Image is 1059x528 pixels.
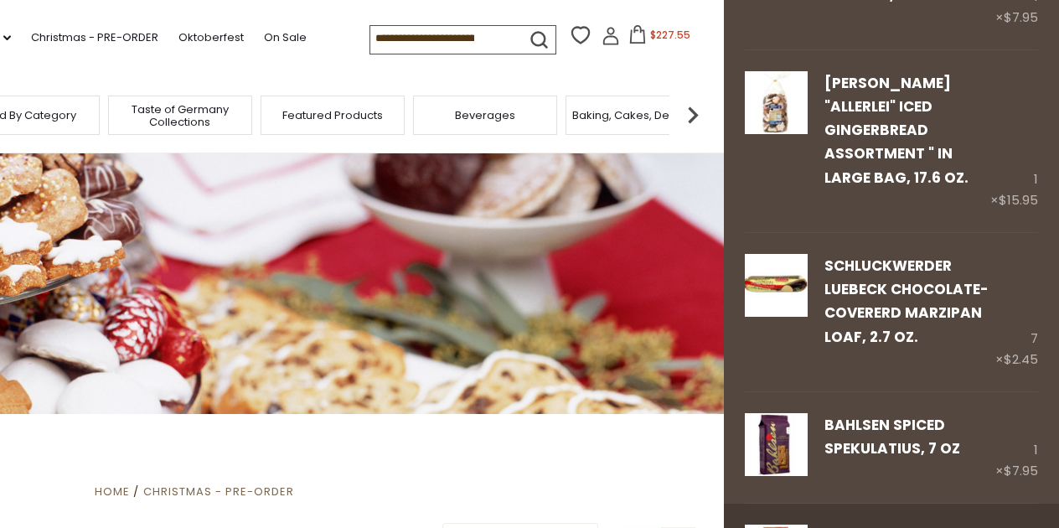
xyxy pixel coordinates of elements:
[31,28,158,47] a: Christmas - PRE-ORDER
[178,28,244,47] a: Oktoberfest
[455,109,515,122] a: Beverages
[745,71,808,211] a: Schluender "Allerlei" Iced Gingerbread Assortment " in Large Bag, 17.6 oz.
[999,191,1038,209] span: $15.95
[824,256,989,347] a: Schluckwerder Luebeck Chocolate-Covererd Marzipan Loaf, 2.7 oz.
[676,98,710,132] img: next arrow
[95,484,130,500] a: Home
[623,25,695,50] button: $227.55
[650,28,690,42] span: $227.55
[990,71,1038,211] div: 1 ×
[1004,8,1038,26] span: $7.95
[572,109,702,122] a: Baking, Cakes, Desserts
[745,254,808,370] a: Schluckwerder Luebeck Chocolate-Covererd Marzipan Loaf, 2.7 oz.
[995,254,1038,370] div: 7 ×
[1004,462,1038,479] span: $7.95
[824,415,960,458] a: Bahlsen Spiced Spekulatius, 7 oz
[264,28,307,47] a: On Sale
[995,413,1038,482] div: 1 ×
[143,484,294,500] a: Christmas - PRE-ORDER
[113,103,247,128] a: Taste of Germany Collections
[745,413,808,476] img: Bahlsen Spiced Spekulatius, 7 oz
[745,413,808,482] a: Bahlsen Spiced Spekulatius, 7 oz
[824,73,969,188] a: [PERSON_NAME] "Allerlei" Iced Gingerbread Assortment " in Large Bag, 17.6 oz.
[745,71,808,134] img: Schluender "Allerlei" Iced Gingerbread Assortment " in Large Bag, 17.6 oz.
[745,254,808,317] img: Schluckwerder Luebeck Chocolate-Covererd Marzipan Loaf, 2.7 oz.
[282,109,383,122] a: Featured Products
[1004,350,1038,368] span: $2.45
